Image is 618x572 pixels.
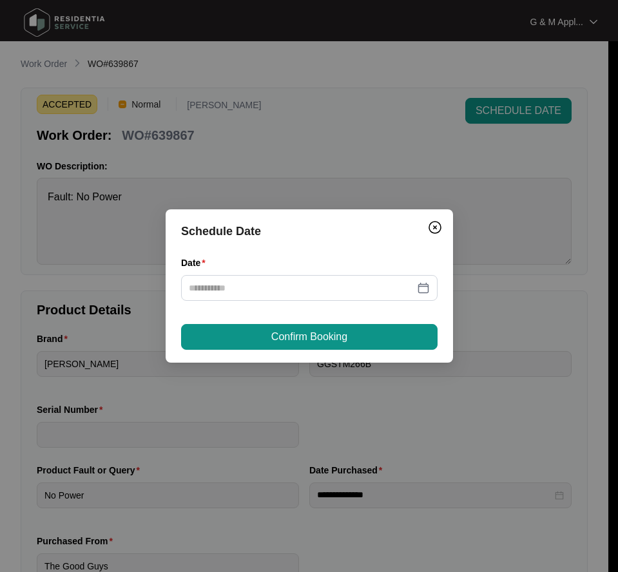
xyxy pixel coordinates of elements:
span: Confirm Booking [271,329,347,345]
button: Confirm Booking [181,324,438,350]
input: Date [189,281,414,295]
button: Close [425,217,445,238]
div: Schedule Date [181,222,438,240]
img: closeCircle [427,220,443,235]
label: Date [181,256,211,269]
